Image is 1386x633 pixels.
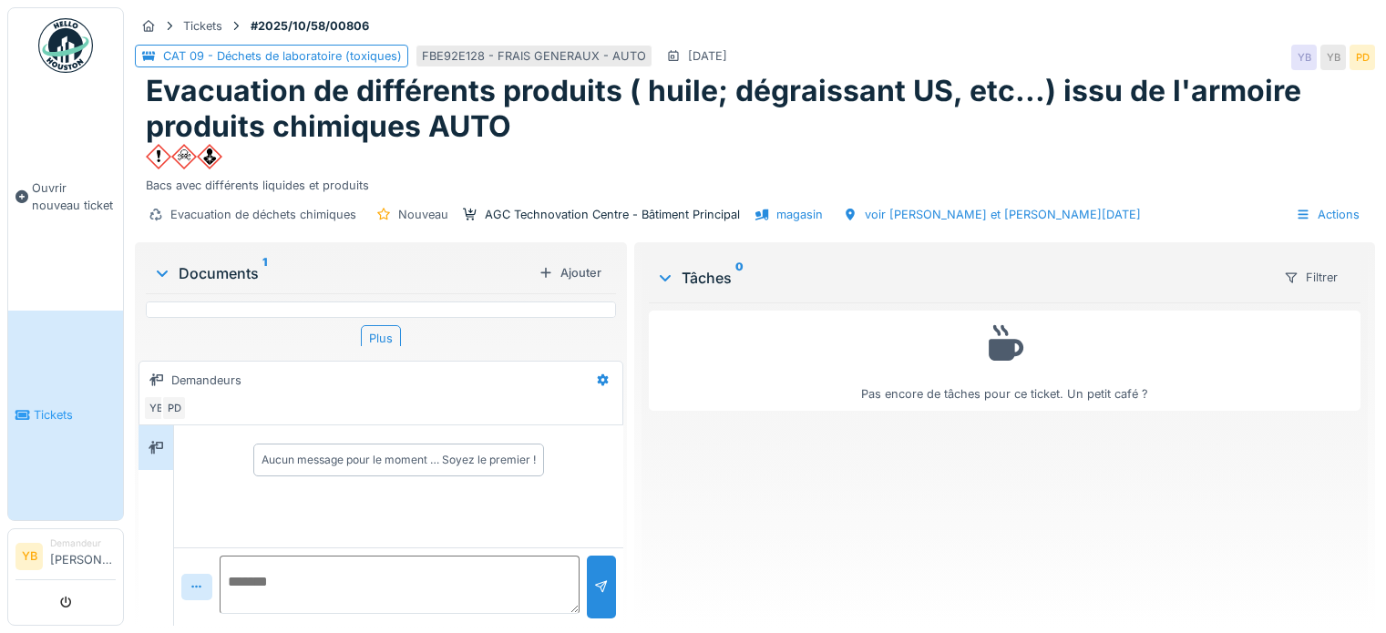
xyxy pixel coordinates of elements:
[1291,45,1317,70] div: YB
[161,395,187,421] div: PD
[688,47,727,65] div: [DATE]
[34,406,116,424] span: Tickets
[146,169,1364,194] div: Bacs avec différents liquides et produits
[656,267,1268,289] div: Tâches
[422,47,646,65] div: FBE92E128 - FRAIS GENERAUX - AUTO
[146,74,1364,144] h1: Evacuation de différents produits ( huile; dégraissant US, etc...) issu de l'armoire produits chi...
[1276,264,1346,291] div: Filtrer
[398,206,448,223] div: Nouveau
[38,18,93,73] img: Badge_color-CXgf-gQk.svg
[865,206,1141,223] div: voir [PERSON_NAME] et [PERSON_NAME][DATE]
[361,325,401,352] div: Plus
[163,47,402,65] div: CAT 09 - Déchets de laboratoire (toxiques)
[146,144,171,169] img: OW0FDO2FwAAAABJRU5ErkJggg==
[153,262,531,284] div: Documents
[15,536,116,580] a: YB Demandeur[PERSON_NAME]
[32,179,116,214] span: Ouvrir nouveau ticket
[531,260,609,285] div: Ajouter
[485,206,740,223] div: AGC Technovation Centre - Bâtiment Principal
[171,144,197,169] img: sLrRMbIGPmCF7ZWRskY+8odImWcjNFvc7q+Ssb411JdXyPjZS8KGy3jNa9uu46X8fPzP0KgPPUqbRtnAAAAAElFTkSuQmCC
[171,372,241,389] div: Demandeurs
[735,267,744,289] sup: 0
[1350,45,1375,70] div: PD
[15,543,43,570] li: YB
[1320,45,1346,70] div: YB
[143,395,169,421] div: YB
[8,83,123,311] a: Ouvrir nouveau ticket
[50,536,116,550] div: Demandeur
[262,262,267,284] sup: 1
[50,536,116,576] li: [PERSON_NAME]
[262,452,536,468] div: Aucun message pour le moment … Soyez le premier !
[243,17,376,35] strong: #2025/10/58/00806
[1288,201,1368,228] div: Actions
[8,311,123,521] a: Tickets
[197,144,222,169] img: gAAAAASUVORK5CYII=
[776,206,823,223] div: magasin
[183,17,222,35] div: Tickets
[170,206,356,223] div: Evacuation de déchets chimiques
[661,319,1349,403] div: Pas encore de tâches pour ce ticket. Un petit café ?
